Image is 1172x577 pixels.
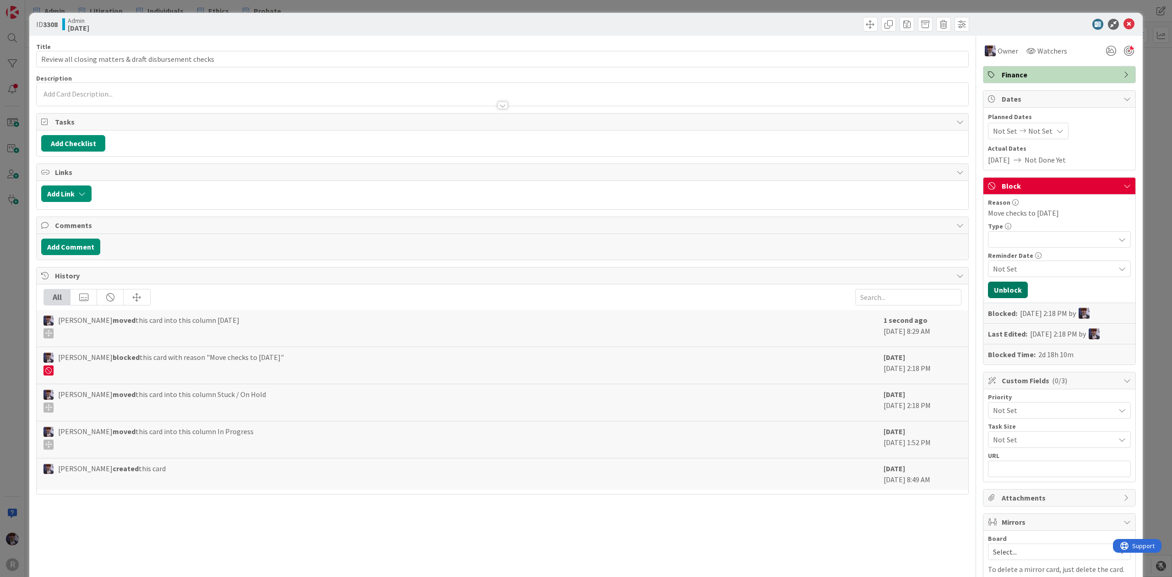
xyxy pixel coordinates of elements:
[43,20,58,29] b: 3308
[1002,375,1119,386] span: Custom Fields
[43,464,54,474] img: ML
[1038,349,1074,360] div: 2d 18h 10m
[1028,125,1053,136] span: Not Set
[36,19,58,30] span: ID
[988,154,1010,165] span: [DATE]
[884,353,905,362] b: [DATE]
[988,452,1131,459] div: URL
[1002,180,1119,191] span: Block
[988,207,1131,218] div: Move checks to [DATE]
[993,545,1110,558] span: Select...
[988,535,1007,542] span: Board
[113,316,136,325] b: moved
[884,315,961,342] div: [DATE] 8:29 AM
[68,17,89,24] span: Admin
[1002,93,1119,104] span: Dates
[884,316,928,325] b: 1 second ago
[55,220,952,231] span: Comments
[1020,308,1090,319] div: [DATE] 2:18 PM by
[988,394,1131,400] div: Priority
[41,185,92,202] button: Add Link
[55,270,952,281] span: History
[884,352,961,379] div: [DATE] 2:18 PM
[113,464,139,473] b: created
[988,144,1131,153] span: Actual Dates
[988,223,1003,229] span: Type
[1002,492,1119,503] span: Attachments
[1079,308,1090,319] img: ML
[884,464,905,473] b: [DATE]
[993,125,1017,136] span: Not Set
[58,352,284,376] span: [PERSON_NAME] this card with reason "Move checks to [DATE]"
[1089,328,1100,339] img: ML
[855,289,961,305] input: Search...
[113,390,136,399] b: moved
[1025,154,1066,165] span: Not Done Yet
[43,390,54,400] img: ML
[988,349,1036,360] b: Blocked Time:
[998,45,1018,56] span: Owner
[58,426,254,450] span: [PERSON_NAME] this card into this column In Progress
[1002,69,1119,80] span: Finance
[36,51,969,67] input: type card name here...
[1030,328,1100,339] div: [DATE] 2:18 PM by
[988,328,1027,339] b: Last Edited:
[988,252,1033,259] span: Reminder Date
[58,463,166,474] span: [PERSON_NAME] this card
[884,427,905,436] b: [DATE]
[113,427,136,436] b: moved
[43,316,54,326] img: ML
[55,167,952,178] span: Links
[58,315,239,338] span: [PERSON_NAME] this card into this column [DATE]
[19,1,42,12] span: Support
[988,308,1017,319] b: Blocked:
[988,112,1131,122] span: Planned Dates
[58,389,266,413] span: [PERSON_NAME] this card into this column Stuck / On Hold
[985,45,996,56] img: ML
[884,463,961,485] div: [DATE] 8:49 AM
[988,199,1010,206] span: Reason
[993,263,1115,274] span: Not Set
[988,282,1028,298] button: Unblock
[1037,45,1067,56] span: Watchers
[68,24,89,32] b: [DATE]
[993,433,1110,446] span: Not Set
[1002,517,1119,528] span: Mirrors
[36,74,72,82] span: Description
[1052,376,1067,385] span: ( 0/3 )
[884,390,905,399] b: [DATE]
[884,426,961,453] div: [DATE] 1:52 PM
[55,116,952,127] span: Tasks
[44,289,71,305] div: All
[43,427,54,437] img: ML
[113,353,140,362] b: blocked
[988,423,1131,430] div: Task Size
[993,404,1110,417] span: Not Set
[36,43,51,51] label: Title
[41,135,105,152] button: Add Checklist
[884,389,961,416] div: [DATE] 2:18 PM
[43,353,54,363] img: ML
[41,239,100,255] button: Add Comment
